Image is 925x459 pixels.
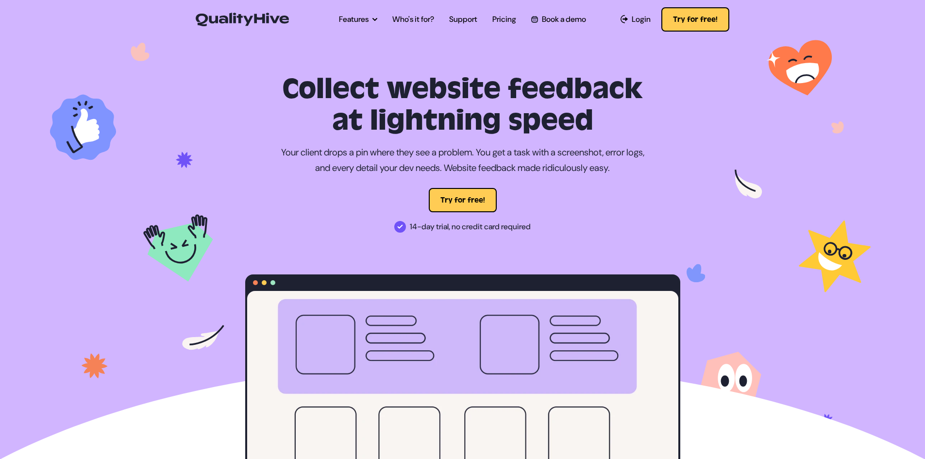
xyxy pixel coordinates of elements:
[196,13,289,26] img: QualityHive - Bug Tracking Tool
[449,14,477,25] a: Support
[392,14,434,25] a: Who's it for?
[245,74,680,137] h1: Collect website feedback at lightning speed
[281,145,645,176] p: Your client drops a pin where they see a problem. You get a task with a screenshot, error logs, a...
[632,14,651,25] span: Login
[410,219,531,235] span: 14-day trial, no credit card required
[531,16,538,22] img: Book a QualityHive Demo
[879,413,920,454] iframe: LiveChat chat widget
[621,14,651,25] a: Login
[492,14,516,25] a: Pricing
[531,14,586,25] a: Book a demo
[339,14,377,25] a: Features
[661,7,729,32] button: Try for free!
[394,221,406,233] img: 14-day trial, no credit card required
[429,188,497,212] button: Try for free!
